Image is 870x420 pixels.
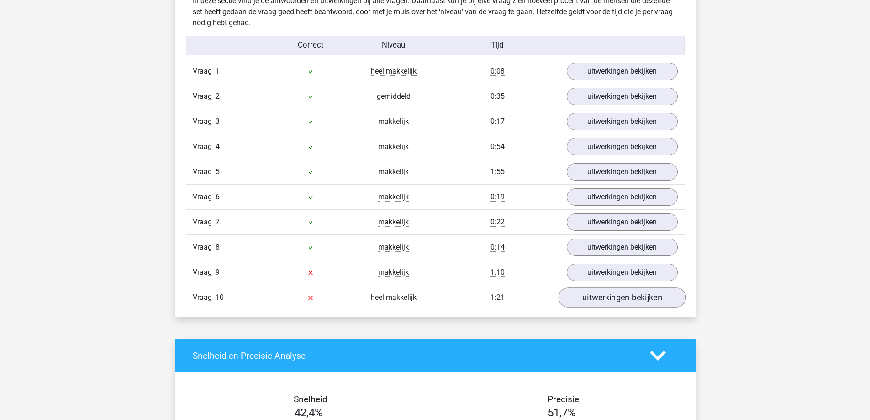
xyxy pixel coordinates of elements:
span: Vraag [193,166,216,177]
span: 8 [216,243,220,251]
span: Vraag [193,141,216,152]
span: Vraag [193,91,216,102]
div: Tijd [435,40,559,51]
a: uitwerkingen bekijken [558,288,685,308]
a: uitwerkingen bekijken [567,88,678,105]
span: 1 [216,67,220,75]
a: uitwerkingen bekijken [567,113,678,130]
span: 0:35 [490,92,505,101]
a: uitwerkingen bekijken [567,264,678,281]
span: 7 [216,218,220,226]
span: 0:54 [490,142,505,151]
a: uitwerkingen bekijken [567,213,678,231]
span: Vraag [193,267,216,278]
span: 4 [216,142,220,151]
div: Correct [269,40,352,51]
a: uitwerkingen bekijken [567,138,678,155]
span: 10 [216,293,224,302]
div: Niveau [352,40,435,51]
span: gemiddeld [377,92,411,101]
span: makkelijk [378,268,409,277]
span: makkelijk [378,117,409,126]
span: 0:08 [490,67,505,76]
a: uitwerkingen bekijken [567,239,678,256]
span: Vraag [193,242,216,253]
span: 42,4% [295,406,323,419]
span: 0:17 [490,117,505,126]
span: makkelijk [378,192,409,202]
h4: Precisie [446,394,681,404]
span: 2 [216,92,220,101]
span: 0:22 [490,218,505,227]
span: 5 [216,167,220,176]
span: Vraag [193,191,216,202]
span: Vraag [193,217,216,228]
span: Vraag [193,66,216,77]
span: 1:10 [490,268,505,277]
span: 3 [216,117,220,126]
span: makkelijk [378,142,409,151]
a: uitwerkingen bekijken [567,63,678,80]
span: 1:55 [490,167,505,176]
span: makkelijk [378,218,409,227]
span: makkelijk [378,167,409,176]
span: 1:21 [490,293,505,302]
span: 51,7% [548,406,576,419]
a: uitwerkingen bekijken [567,188,678,206]
span: 9 [216,268,220,276]
a: uitwerkingen bekijken [567,163,678,181]
span: 0:14 [490,243,505,252]
span: Vraag [193,116,216,127]
span: makkelijk [378,243,409,252]
span: 6 [216,192,220,201]
span: heel makkelijk [371,67,417,76]
h4: Snelheid [193,394,428,404]
span: Vraag [193,292,216,303]
span: heel makkelijk [371,293,417,302]
span: 0:19 [490,192,505,202]
h4: Snelheid en Precisie Analyse [193,351,636,361]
